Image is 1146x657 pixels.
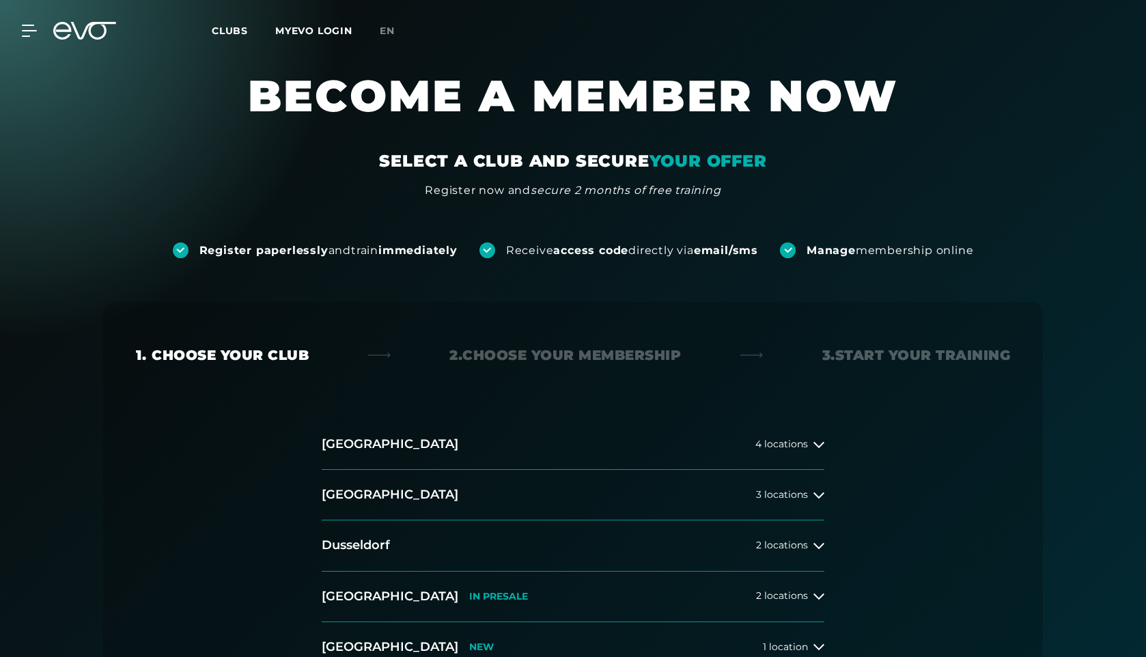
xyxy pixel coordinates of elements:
font: Manage [807,244,856,257]
font: membership online [856,244,974,257]
font: Start your training [835,347,1011,363]
font: location [769,641,808,653]
font: Choose your membership [462,347,681,363]
font: [GEOGRAPHIC_DATA] [322,436,458,451]
font: directly via [628,244,694,257]
a: MYEVO LOGIN [275,25,352,37]
font: en [380,25,395,37]
font: locations [764,539,808,551]
font: [GEOGRAPHIC_DATA] [322,487,458,502]
font: secure 2 months of free training [531,184,721,197]
font: NEW [469,641,494,653]
button: Dusseldorf2 locations [322,520,824,571]
font: locations [764,589,808,602]
font: [GEOGRAPHIC_DATA] [322,639,458,654]
font: 1 [763,641,766,653]
font: and [329,244,351,257]
font: locations [764,488,808,501]
font: Clubs [212,25,248,37]
button: [GEOGRAPHIC_DATA]3 locations [322,470,824,520]
font: Register paperlessly [199,244,329,257]
button: [GEOGRAPHIC_DATA]IN PRESALE2 locations [322,572,824,622]
font: 1. [136,347,146,363]
font: Register now and [425,184,531,197]
font: YOUR OFFER [649,151,767,171]
font: 2. [449,347,462,363]
font: 2 [756,589,761,602]
font: Receive [506,244,554,257]
font: 3. [822,347,835,363]
font: [GEOGRAPHIC_DATA] [322,589,458,604]
font: access code [553,244,628,257]
font: Choose your club [152,347,309,363]
font: IN PRESALE [469,590,528,602]
a: Clubs [212,24,275,37]
a: en [380,23,411,39]
font: 2 [756,539,761,551]
font: 3 [756,488,761,501]
font: BECOME A MEMBER NOW [248,69,898,122]
font: 4 [755,438,761,450]
button: [GEOGRAPHIC_DATA]4 locations [322,419,824,470]
font: immediately [378,244,458,257]
font: train [351,244,378,257]
font: Dusseldorf [322,537,390,553]
font: locations [764,438,808,450]
font: SELECT A CLUB AND SECURE [379,151,649,171]
font: email/sms [694,244,758,257]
